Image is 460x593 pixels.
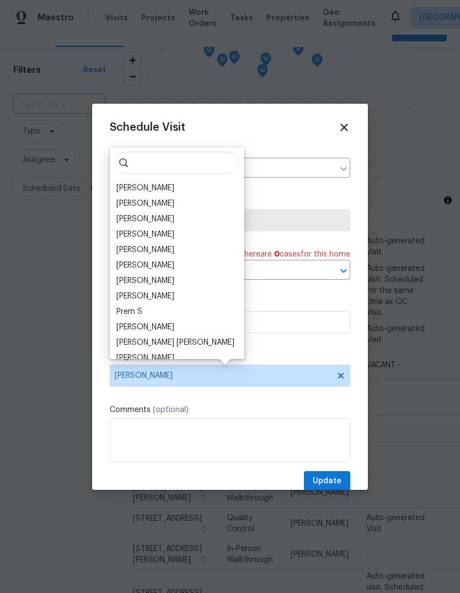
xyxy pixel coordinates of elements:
span: [PERSON_NAME] [115,371,331,380]
div: [PERSON_NAME] [116,260,174,271]
div: [PERSON_NAME] [116,198,174,209]
label: Home [110,147,350,158]
div: [PERSON_NAME] [116,352,174,364]
span: Update [313,474,341,488]
div: [PERSON_NAME] [116,275,174,286]
span: 0 [274,250,280,258]
span: Close [338,121,350,133]
div: Prem S [116,306,142,317]
button: Open [336,263,351,279]
span: (optional) [153,406,189,414]
label: Comments [110,404,350,415]
div: [PERSON_NAME] [PERSON_NAME] [116,337,234,348]
div: [PERSON_NAME] [116,244,174,255]
button: Update [304,471,350,492]
div: [PERSON_NAME] [116,322,174,333]
div: [PERSON_NAME] [116,213,174,225]
div: [PERSON_NAME] [116,183,174,194]
span: Schedule Visit [110,122,185,133]
div: [PERSON_NAME] [116,291,174,302]
div: [PERSON_NAME] [116,229,174,240]
span: There are case s for this home [239,249,350,260]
